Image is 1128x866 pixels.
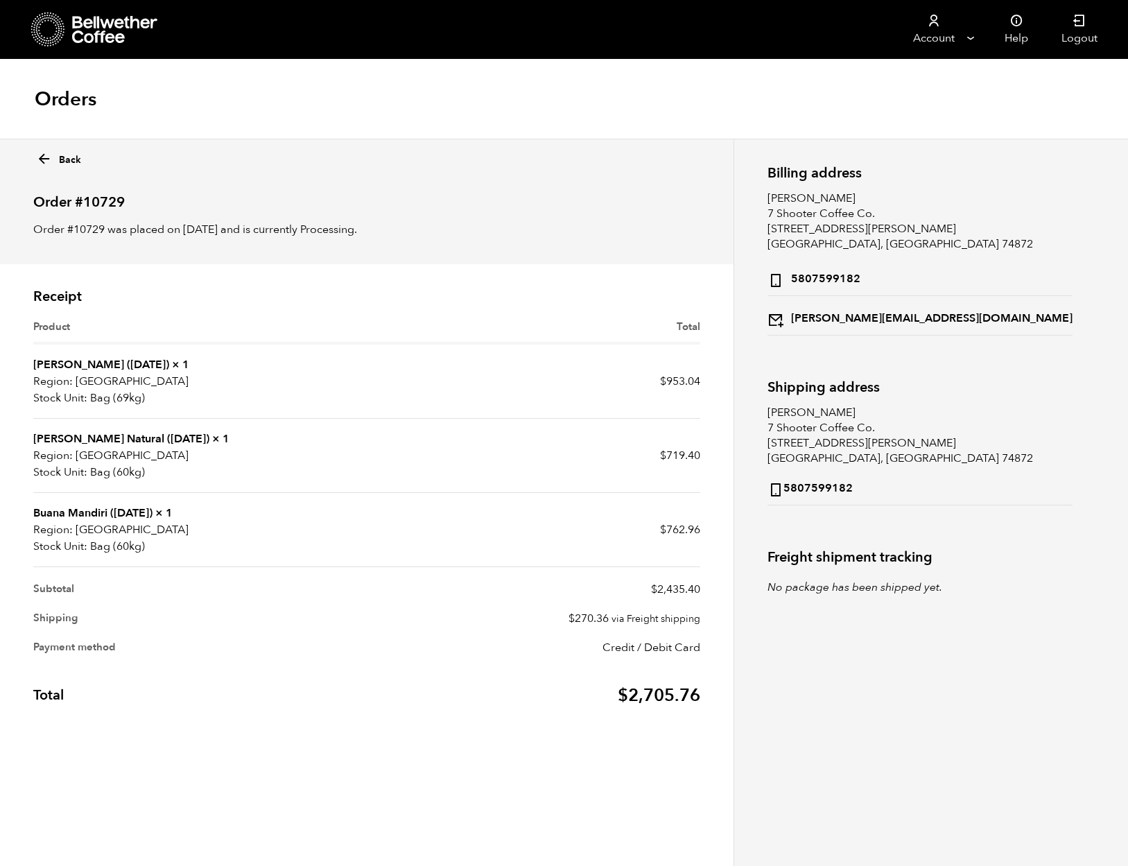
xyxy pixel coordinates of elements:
[33,505,153,521] a: Buana Mandiri ([DATE])
[569,611,575,626] span: $
[767,308,1073,328] strong: [PERSON_NAME][EMAIL_ADDRESS][DOMAIN_NAME]
[35,87,96,112] h1: Orders
[33,447,73,464] strong: Region:
[33,521,367,538] p: [GEOGRAPHIC_DATA]
[33,288,700,305] h2: Receipt
[767,478,853,498] strong: 5807599182
[767,580,942,595] i: No package has been shipped yet.
[33,373,73,390] strong: Region:
[660,522,700,537] bdi: 762.96
[33,390,87,406] strong: Stock Unit:
[569,611,609,626] span: 270.36
[33,464,367,480] p: Bag (60kg)
[33,633,367,662] th: Payment method
[767,379,1073,395] h2: Shipping address
[33,221,700,238] p: Order #10729 was placed on [DATE] and is currently Processing.
[33,431,209,447] a: [PERSON_NAME] Natural ([DATE])
[651,582,657,597] span: $
[33,604,367,633] th: Shipping
[651,582,700,597] span: 2,435.40
[212,431,229,447] strong: × 1
[767,549,1095,565] h2: Freight shipment tracking
[33,373,367,390] p: [GEOGRAPHIC_DATA]
[611,612,700,625] small: via Freight shipping
[172,357,189,372] strong: × 1
[33,567,367,604] th: Subtotal
[660,374,700,389] bdi: 953.04
[33,390,367,406] p: Bag (69kg)
[660,522,666,537] span: $
[660,448,700,463] bdi: 719.40
[767,268,860,288] strong: 5807599182
[33,538,87,555] strong: Stock Unit:
[33,447,367,464] p: [GEOGRAPHIC_DATA]
[618,684,628,707] span: $
[33,521,73,538] strong: Region:
[33,319,367,345] th: Product
[660,448,666,463] span: $
[767,405,1073,505] address: [PERSON_NAME] 7 Shooter Coffee Co. [STREET_ADDRESS][PERSON_NAME] [GEOGRAPHIC_DATA], [GEOGRAPHIC_D...
[767,165,1073,181] h2: Billing address
[33,182,700,211] h2: Order #10729
[36,147,81,167] a: Back
[155,505,173,521] strong: × 1
[660,374,666,389] span: $
[767,191,1073,336] address: [PERSON_NAME] 7 Shooter Coffee Co. [STREET_ADDRESS][PERSON_NAME] [GEOGRAPHIC_DATA], [GEOGRAPHIC_D...
[367,633,700,662] td: Credit / Debit Card
[33,357,169,372] a: [PERSON_NAME] ([DATE])
[618,684,700,707] span: 2,705.76
[33,538,367,555] p: Bag (60kg)
[367,319,700,345] th: Total
[33,464,87,480] strong: Stock Unit:
[33,662,367,716] th: Total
